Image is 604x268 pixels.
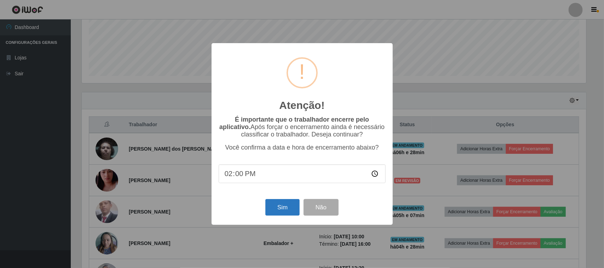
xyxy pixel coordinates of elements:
h2: Atenção! [279,99,324,112]
b: É importante que o trabalhador encerre pelo aplicativo. [219,116,369,130]
p: Você confirma a data e hora de encerramento abaixo? [219,144,386,151]
p: Após forçar o encerramento ainda é necessário classificar o trabalhador. Deseja continuar? [219,116,386,138]
button: Não [304,199,339,216]
button: Sim [265,199,300,216]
